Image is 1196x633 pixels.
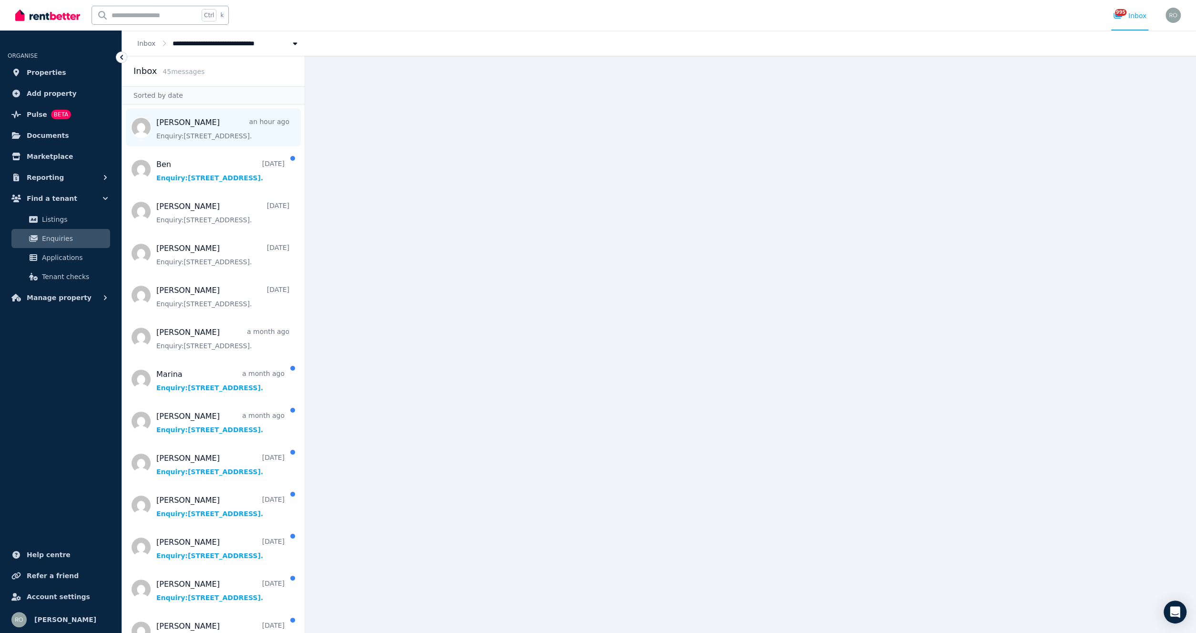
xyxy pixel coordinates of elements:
[156,369,285,393] a: Marinaa month agoEnquiry:[STREET_ADDRESS].
[8,587,114,606] a: Account settings
[27,67,66,78] span: Properties
[42,214,106,225] span: Listings
[8,566,114,585] a: Refer a friend
[1115,9,1126,16] span: 995
[42,233,106,244] span: Enquiries
[42,271,106,282] span: Tenant checks
[163,68,204,75] span: 45 message s
[11,267,110,286] a: Tenant checks
[34,614,96,625] span: [PERSON_NAME]
[8,168,114,187] button: Reporting
[156,411,285,435] a: [PERSON_NAME]a month agoEnquiry:[STREET_ADDRESS].
[122,31,315,56] nav: Breadcrumb
[11,229,110,248] a: Enquiries
[15,8,80,22] img: RentBetter
[11,248,110,267] a: Applications
[156,579,285,602] a: [PERSON_NAME][DATE]Enquiry:[STREET_ADDRESS].
[8,545,114,564] a: Help centre
[1164,601,1186,623] div: Open Intercom Messenger
[156,243,289,267] a: [PERSON_NAME][DATE]Enquiry:[STREET_ADDRESS].
[11,210,110,229] a: Listings
[27,88,77,99] span: Add property
[27,549,71,560] span: Help centre
[8,105,114,124] a: PulseBETA
[156,327,289,351] a: [PERSON_NAME]a month agoEnquiry:[STREET_ADDRESS].
[220,11,224,19] span: k
[137,40,155,47] a: Inbox
[27,591,90,602] span: Account settings
[156,537,285,560] a: [PERSON_NAME][DATE]Enquiry:[STREET_ADDRESS].
[42,252,106,263] span: Applications
[27,130,69,141] span: Documents
[27,109,47,120] span: Pulse
[133,64,157,78] h2: Inbox
[27,151,73,162] span: Marketplace
[156,201,289,225] a: [PERSON_NAME][DATE]Enquiry:[STREET_ADDRESS].
[8,147,114,166] a: Marketplace
[156,159,285,183] a: Ben[DATE]Enquiry:[STREET_ADDRESS].
[1165,8,1181,23] img: Roy
[122,104,305,633] nav: Message list
[27,193,77,204] span: Find a tenant
[27,570,79,581] span: Refer a friend
[8,288,114,307] button: Manage property
[51,110,71,119] span: BETA
[1113,11,1146,21] div: Inbox
[156,495,285,519] a: [PERSON_NAME][DATE]Enquiry:[STREET_ADDRESS].
[156,285,289,309] a: [PERSON_NAME][DATE]Enquiry:[STREET_ADDRESS].
[8,63,114,82] a: Properties
[11,612,27,627] img: Roy
[8,189,114,208] button: Find a tenant
[156,117,289,141] a: [PERSON_NAME]an hour agoEnquiry:[STREET_ADDRESS].
[202,9,216,21] span: Ctrl
[156,453,285,477] a: [PERSON_NAME][DATE]Enquiry:[STREET_ADDRESS].
[8,52,38,59] span: ORGANISE
[27,292,92,303] span: Manage property
[8,126,114,145] a: Documents
[122,86,305,104] div: Sorted by date
[8,84,114,103] a: Add property
[27,172,64,183] span: Reporting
